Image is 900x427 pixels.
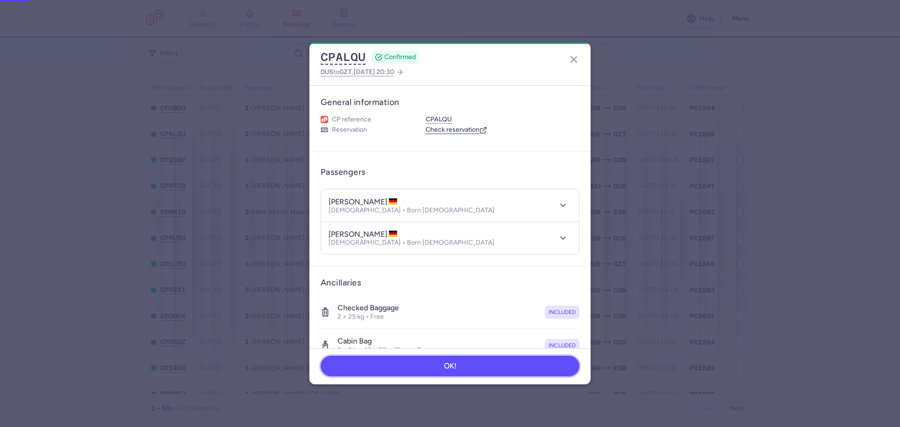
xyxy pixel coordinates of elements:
span: GZT [339,68,352,75]
span: OK! [444,362,457,370]
span: [DATE] 20:30 [353,68,394,76]
span: included [548,341,576,350]
span: Reservation [332,126,367,134]
button: CPALQU [426,115,452,124]
span: CP reference [332,115,371,124]
span: DUS [321,68,333,75]
h3: Ancillaries [321,277,579,288]
a: Check reservation [426,126,487,134]
p: [DEMOGRAPHIC_DATA] • Born [DEMOGRAPHIC_DATA] [329,239,495,247]
span: to , [321,66,394,78]
button: OK! [321,356,579,376]
h4: [PERSON_NAME] [329,197,397,207]
button: CPALQU [321,50,366,64]
h4: [PERSON_NAME] [329,230,397,239]
a: DUStoGZT,[DATE] 20:30 [321,66,404,78]
p: 2 × 3 kg, 40 × 30 × 15 cm • Free [337,346,431,354]
p: 2 × 25 kg • Free [337,313,399,321]
h3: Passengers [321,167,366,178]
span: included [548,307,576,317]
h3: General information [321,97,579,108]
h4: Cabin bag [337,337,431,346]
h4: Checked baggage [337,303,399,313]
span: CONFIRMED [384,52,416,62]
figure: 1L airline logo [321,116,328,123]
p: [DEMOGRAPHIC_DATA] • Born [DEMOGRAPHIC_DATA] [329,207,495,214]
